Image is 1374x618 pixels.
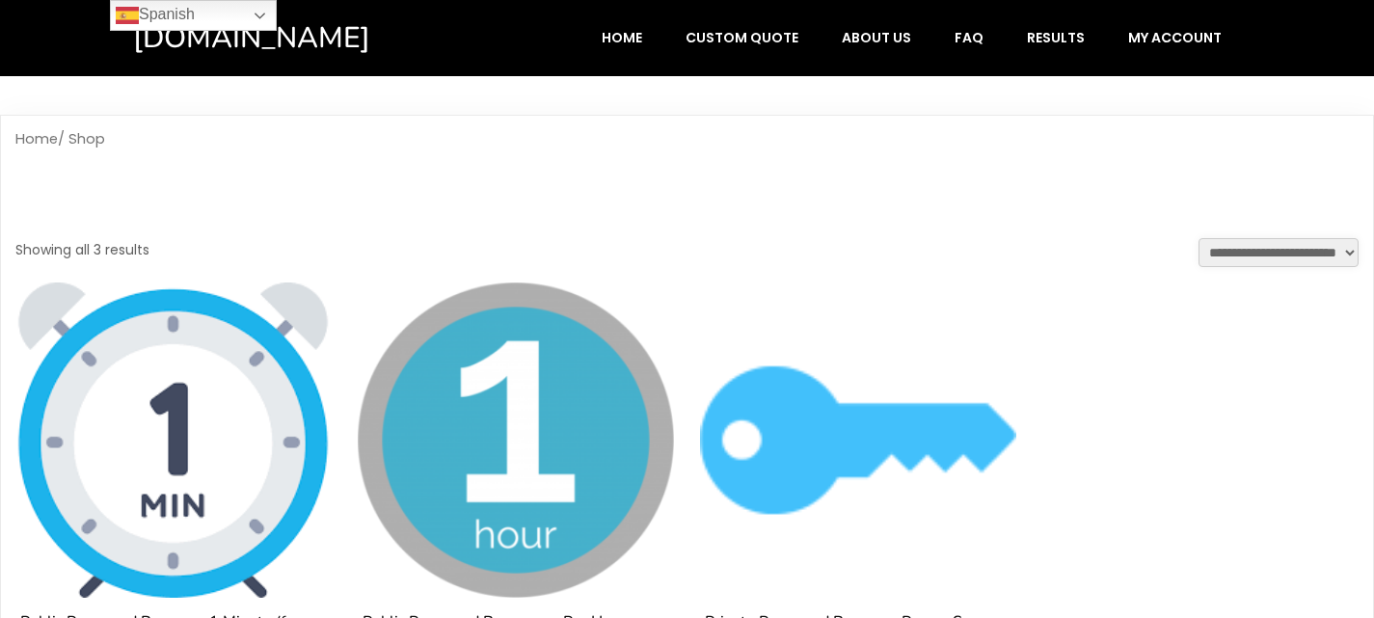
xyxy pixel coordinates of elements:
a: [DOMAIN_NAME] [133,19,452,57]
a: Results [1007,19,1105,56]
span: Custom Quote [686,29,798,46]
a: Home [15,129,58,148]
h1: Shop [15,163,1359,238]
span: Home [602,29,642,46]
select: Shop order [1199,238,1359,267]
nav: Breadcrumb [15,130,1359,148]
span: Results [1027,29,1085,46]
a: My account [1108,19,1242,56]
a: About Us [822,19,931,56]
img: es [116,4,139,27]
span: My account [1128,29,1222,46]
p: Showing all 3 results [15,238,149,262]
span: About Us [842,29,911,46]
span: FAQ [955,29,983,46]
img: Public Password Recovery 1 Minute (free trial demo) [15,282,331,598]
img: Private Password Recovery Pay on Success - Deposit (IDLE time only) [700,282,1015,598]
a: Custom Quote [665,19,819,56]
a: Home [581,19,662,56]
a: FAQ [934,19,1004,56]
img: Public Password Recovery - Per Hour [358,282,673,598]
